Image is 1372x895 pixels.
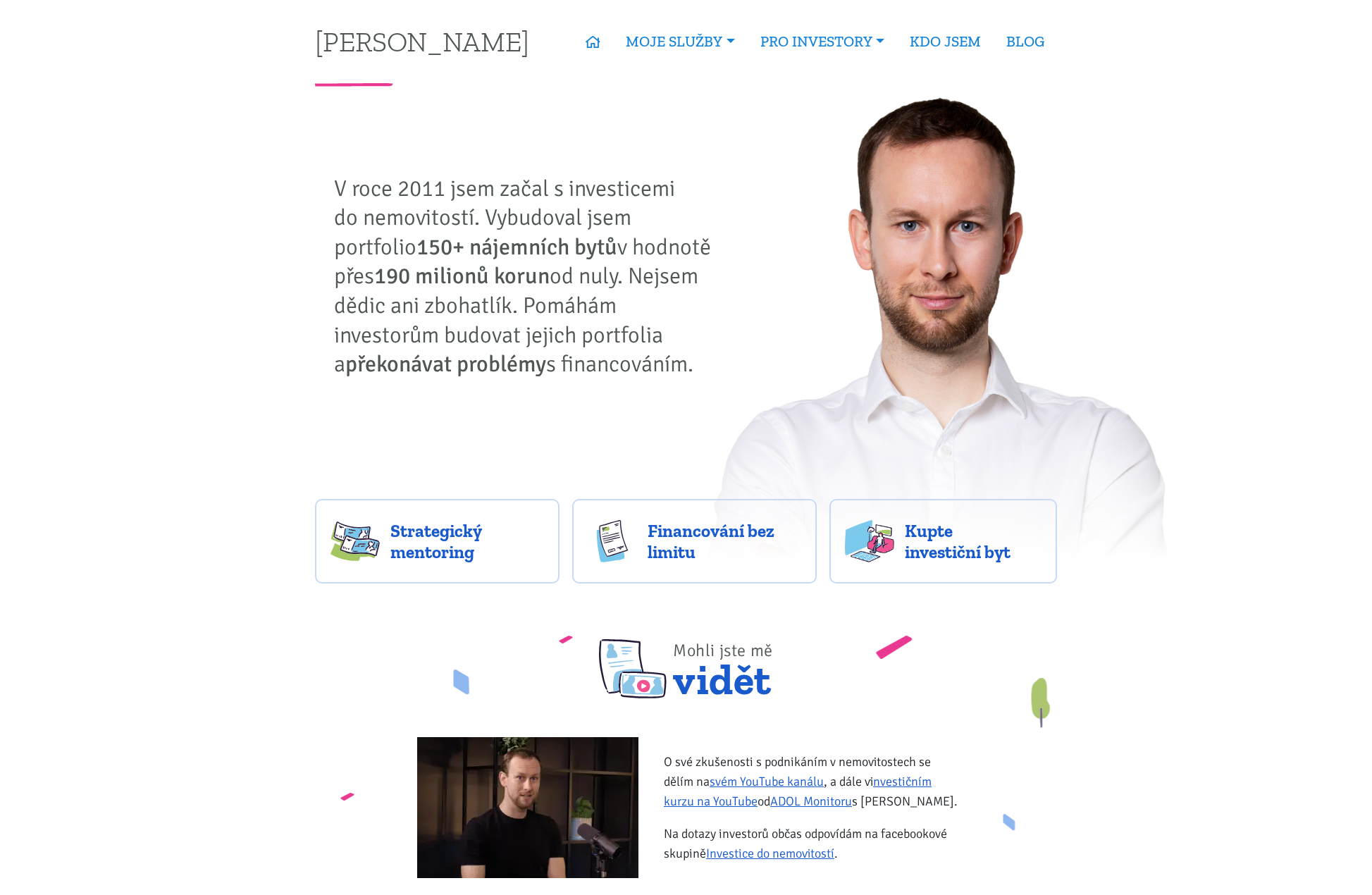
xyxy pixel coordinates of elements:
p: Na dotazy investorů občas odpovídám na facebookové skupině . [664,824,962,863]
a: KDO JSEM [897,25,994,58]
strong: překonávat problémy [345,350,546,378]
a: BLOG [994,25,1057,58]
a: Strategický mentoring [315,499,560,584]
a: [PERSON_NAME] [315,27,529,55]
a: svém YouTube kanálu [710,774,824,789]
a: PRO INVESTORY [748,25,897,58]
img: finance [588,520,637,562]
a: MOJE SLUŽBY [613,25,747,58]
span: Kupte investiční byt [905,520,1042,562]
a: Kupte investiční byt [829,499,1057,584]
p: O své zkušenosti s podnikáním v nemovitostech se dělím na , a dále v od s [PERSON_NAME]. [664,752,962,811]
span: Mohli jste mě [673,640,773,661]
span: Financování bez limitu [648,520,801,562]
a: ADOL Monitoru [770,794,852,809]
strong: 150+ nájemních bytů [416,233,617,261]
img: strategy [330,520,380,562]
p: V roce 2011 jsem začal s investicemi do nemovitostí. Vybudoval jsem portfolio v hodnotě přes od n... [334,174,722,379]
strong: 190 milionů korun [374,262,550,290]
a: Financování bez limitu [572,499,817,584]
span: Strategický mentoring [390,520,544,562]
span: vidět [673,622,773,698]
img: flats [845,520,894,562]
a: Investice do nemovitostí [706,846,834,861]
